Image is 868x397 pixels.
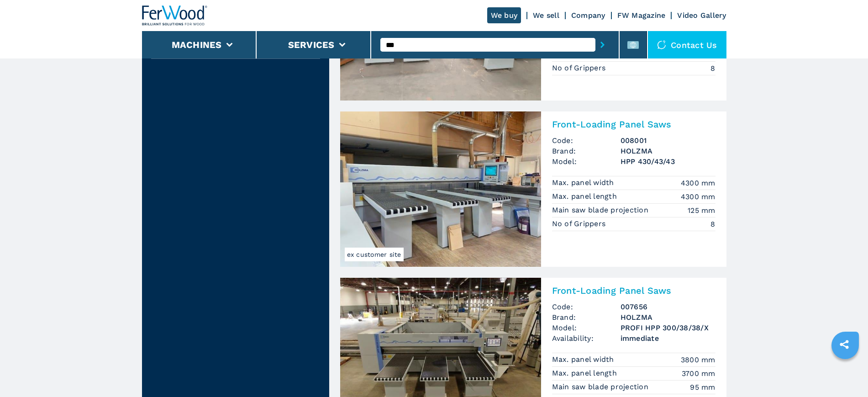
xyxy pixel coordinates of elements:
a: We sell [533,11,559,20]
h3: HPP 430/43/43 [621,156,715,167]
h3: PROFI HPP 300/38/38/X [621,323,715,333]
a: sharethis [833,333,856,356]
button: submit-button [595,34,610,55]
button: Machines [172,39,222,50]
h3: 007656 [621,302,715,312]
a: Front-Loading Panel Saws HOLZMA HPP 430/43/43ex customer siteFront-Loading Panel SawsCode:008001B... [340,111,726,267]
div: Contact us [648,31,726,58]
h2: Front-Loading Panel Saws [552,119,715,130]
a: Company [571,11,605,20]
span: Availability: [552,333,621,344]
button: Services [288,39,335,50]
img: Ferwood [142,5,208,26]
span: Model: [552,323,621,333]
p: Main saw blade projection [552,382,651,392]
em: 8 [710,219,715,229]
em: 125 mm [688,205,715,216]
h2: Front-Loading Panel Saws [552,285,715,296]
p: Max. panel length [552,368,620,378]
img: Front-Loading Panel Saws HOLZMA HPP 430/43/43 [340,111,541,267]
span: Model: [552,156,621,167]
iframe: Chat [829,356,861,390]
p: No of Grippers [552,219,608,229]
a: We buy [487,7,521,23]
span: ex customer site [345,248,404,261]
h3: HOLZMA [621,312,715,323]
a: FW Magazine [617,11,666,20]
p: No of Grippers [552,63,608,73]
p: Max. panel width [552,355,616,365]
span: Code: [552,302,621,312]
h3: 008001 [621,135,715,146]
a: Video Gallery [677,11,726,20]
em: 95 mm [690,382,715,392]
img: Contact us [657,40,666,49]
p: Main saw blade projection [552,205,651,215]
em: 4300 mm [681,191,715,202]
em: 8 [710,63,715,74]
h3: HOLZMA [621,146,715,156]
p: Max. panel length [552,191,620,201]
span: immediate [621,333,715,344]
em: 3800 mm [681,355,715,365]
span: Code: [552,135,621,146]
span: Brand: [552,312,621,323]
em: 4300 mm [681,178,715,188]
p: Max. panel width [552,178,616,188]
span: Brand: [552,146,621,156]
em: 3700 mm [682,368,715,379]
